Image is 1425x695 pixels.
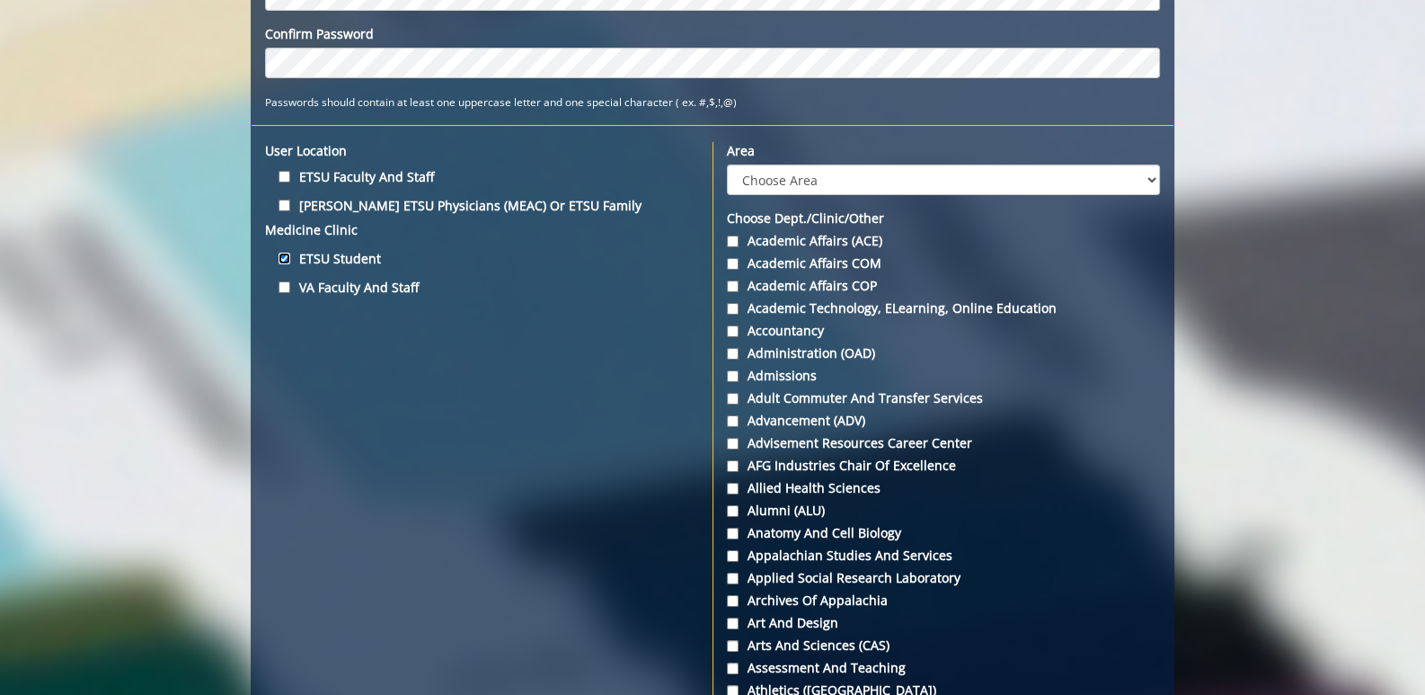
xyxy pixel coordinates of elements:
[727,502,1160,520] label: Alumni (ALU)
[727,277,1160,295] label: Academic Affairs COP
[265,165,699,189] label: ETSU Faculty and Staff
[265,142,699,160] label: User location
[727,389,1160,407] label: Adult Commuter and Transfer Services
[727,434,1160,452] label: Advisement Resources Career Center
[727,412,1160,430] label: Advancement (ADV)
[727,367,1160,385] label: Admissions
[265,193,699,242] label: [PERSON_NAME] ETSU Physicians (MEAC) or ETSU Family Medicine Clinic
[727,614,1160,632] label: Art and Design
[265,94,737,109] small: Passwords should contain at least one uppercase letter and one special character ( ex. #,$,!,@)
[265,246,699,271] label: ETSU Student
[727,637,1160,655] label: Arts and Sciences (CAS)
[727,547,1160,565] label: Appalachian Studies and Services
[727,344,1160,362] label: Administration (OAD)
[265,275,699,299] label: VA Faculty and Staff
[727,524,1160,542] label: Anatomy and Cell Biology
[727,209,1160,227] label: Choose Dept./Clinic/Other
[727,457,1160,475] label: AFG Industries Chair of Excellence
[727,592,1160,610] label: Archives of Appalachia
[727,322,1160,340] label: Accountancy
[727,254,1160,272] label: Academic Affairs COM
[727,569,1160,587] label: Applied Social Research Laboratory
[265,25,1159,43] label: Confirm Password
[727,479,1160,497] label: Allied Health Sciences
[727,299,1160,317] label: Academic Technology, eLearning, Online Education
[727,232,1160,250] label: Academic Affairs (ACE)
[727,659,1160,677] label: Assessment and Teaching
[727,142,1160,160] label: Area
